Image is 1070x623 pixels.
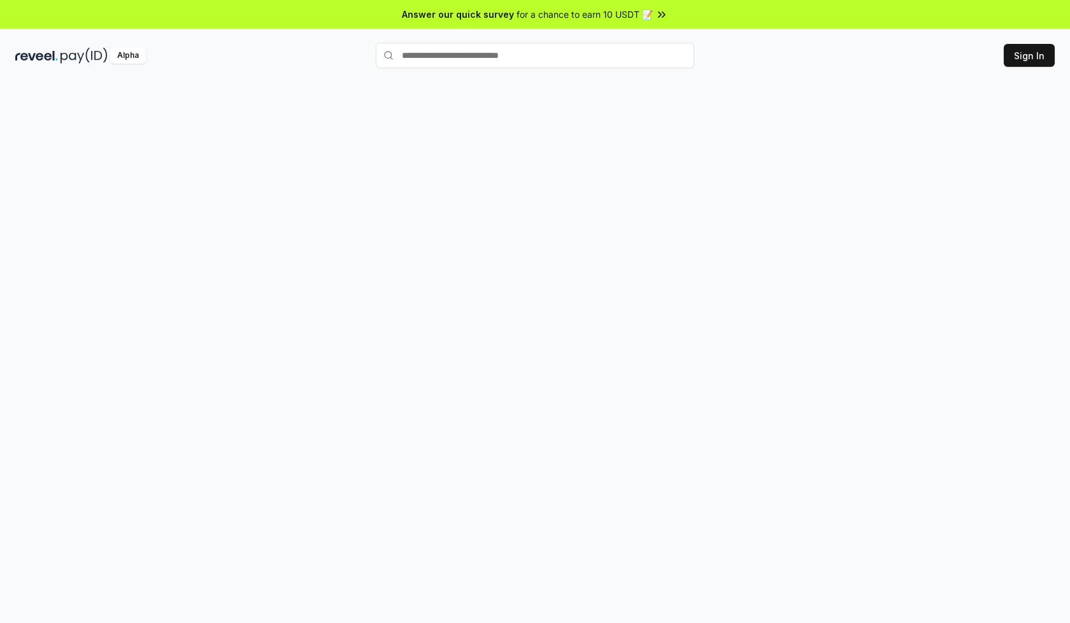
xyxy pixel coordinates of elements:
[402,8,514,21] span: Answer our quick survey
[61,48,108,64] img: pay_id
[517,8,653,21] span: for a chance to earn 10 USDT 📝
[110,48,146,64] div: Alpha
[15,48,58,64] img: reveel_dark
[1004,44,1055,67] button: Sign In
